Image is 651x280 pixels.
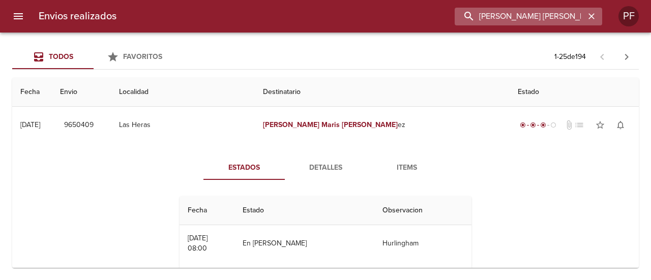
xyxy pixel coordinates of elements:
p: 1 - 25 de 194 [554,52,586,62]
button: menu [6,4,31,28]
td: Las Heras [111,107,255,143]
span: radio_button_checked [530,122,536,128]
div: [DATE] [20,120,40,129]
button: Agregar a favoritos [590,115,610,135]
span: notifications_none [615,120,626,130]
span: Estados [210,162,279,174]
div: [DATE] 08:00 [188,234,208,253]
em: [PERSON_NAME] [342,120,398,129]
span: Pagina siguiente [614,45,639,69]
td: Hurlingham [374,225,471,262]
div: Tabs Envios [12,45,175,69]
span: star_border [595,120,605,130]
em: Maris [321,120,340,129]
th: Envio [52,78,111,107]
span: Detalles [291,162,360,174]
td: En [PERSON_NAME] [234,225,374,262]
span: No tiene documentos adjuntos [564,120,574,130]
div: Abrir información de usuario [618,6,639,26]
span: radio_button_checked [520,122,526,128]
th: Localidad [111,78,255,107]
th: Fecha [12,78,52,107]
div: PF [618,6,639,26]
th: Fecha [180,196,234,225]
td: ez [255,107,510,143]
th: Destinatario [255,78,510,107]
span: radio_button_unchecked [550,122,556,128]
span: Todos [49,52,73,61]
span: radio_button_checked [540,122,546,128]
span: Favoritos [123,52,162,61]
span: 9650409 [64,119,94,132]
span: No tiene pedido asociado [574,120,584,130]
button: Activar notificaciones [610,115,631,135]
h6: Envios realizados [39,8,116,24]
span: Items [372,162,441,174]
button: 9650409 [60,116,98,135]
th: Estado [510,78,639,107]
th: Observacion [374,196,471,225]
input: buscar [455,8,585,25]
em: [PERSON_NAME] [263,120,319,129]
span: Pagina anterior [590,51,614,61]
th: Estado [234,196,374,225]
div: En viaje [518,120,558,130]
div: Tabs detalle de guia [203,155,448,180]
